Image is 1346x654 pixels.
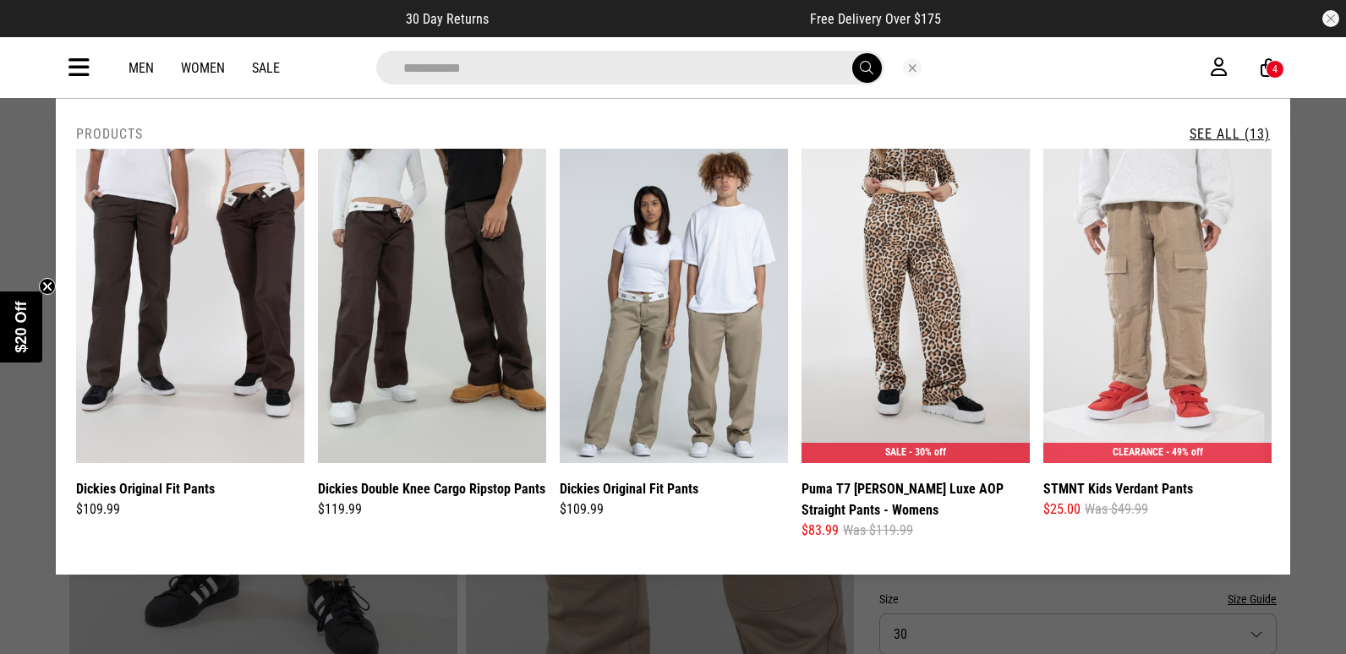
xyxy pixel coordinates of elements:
[560,149,788,463] img: Dickies Original Fit Pants in Brown
[1043,478,1193,499] a: STMNT Kids Verdant Pants
[318,478,545,499] a: Dickies Double Knee Cargo Ripstop Pants
[843,520,913,541] span: Was $119.99
[1043,149,1272,463] img: Stmnt Kids Verdant Pants in Brown
[523,10,776,27] iframe: Customer reviews powered by Trustpilot
[14,7,64,57] button: Open LiveChat chat widget
[802,520,839,541] span: $83.99
[1113,446,1163,458] span: CLEARANCE
[1190,126,1270,142] a: See All (13)
[76,149,304,463] img: Dickies Original Fit Pants in Brown
[1261,59,1277,77] a: 4
[909,446,946,458] span: - 30% off
[181,60,225,76] a: Women
[560,499,788,520] div: $109.99
[1166,446,1203,458] span: - 49% off
[810,11,941,27] span: Free Delivery Over $175
[318,149,546,463] img: Dickies Double Knee Cargo Ripstop Pants in Brown
[76,478,215,499] a: Dickies Original Fit Pants
[885,446,906,458] span: SALE
[560,478,698,499] a: Dickies Original Fit Pants
[1043,499,1081,520] span: $25.00
[76,499,304,520] div: $109.99
[1085,499,1148,520] span: Was $49.99
[903,58,922,77] button: Close search
[802,149,1030,463] img: Puma T7 Leo Luxe Aop Straight Pants - Womens in Brown
[13,301,30,352] span: $20 Off
[1272,63,1278,75] div: 4
[318,499,546,520] div: $119.99
[39,278,56,295] button: Close teaser
[76,126,143,142] h2: Products
[129,60,154,76] a: Men
[802,478,1030,520] a: Puma T7 [PERSON_NAME] Luxe AOP Straight Pants - Womens
[406,11,489,27] span: 30 Day Returns
[252,60,280,76] a: Sale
